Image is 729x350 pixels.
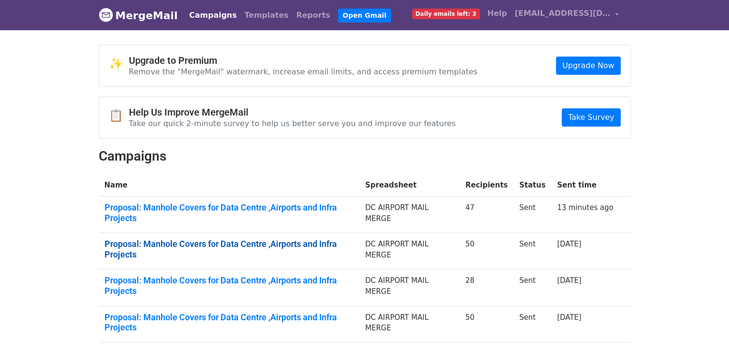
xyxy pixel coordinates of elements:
[129,118,456,128] p: Take our quick 2-minute survey to help us better serve you and improve our features
[99,8,113,22] img: MergeMail logo
[104,202,354,223] a: Proposal: Manhole Covers for Data Centre ,Airports and Infra Projects
[129,55,478,66] h4: Upgrade to Premium
[408,4,484,23] a: Daily emails left: 3
[359,269,460,306] td: DC AIRPORT MAIL MERGE
[338,9,391,23] a: Open Gmail
[460,306,514,342] td: 50
[359,174,460,197] th: Spreadsheet
[513,197,551,233] td: Sent
[185,6,241,25] a: Campaigns
[562,108,620,127] a: Take Survey
[104,275,354,296] a: Proposal: Manhole Covers for Data Centre ,Airports and Infra Projects
[513,174,551,197] th: Status
[557,240,581,248] a: [DATE]
[511,4,623,26] a: [EMAIL_ADDRESS][DOMAIN_NAME]
[681,304,729,350] iframe: Chat Widget
[557,313,581,322] a: [DATE]
[99,174,359,197] th: Name
[551,174,619,197] th: Sent time
[104,239,354,259] a: Proposal: Manhole Covers for Data Centre ,Airports and Infra Projects
[515,8,611,19] span: [EMAIL_ADDRESS][DOMAIN_NAME]
[460,174,514,197] th: Recipients
[241,6,292,25] a: Templates
[513,269,551,306] td: Sent
[513,233,551,269] td: Sent
[359,306,460,342] td: DC AIRPORT MAIL MERGE
[359,233,460,269] td: DC AIRPORT MAIL MERGE
[99,148,631,164] h2: Campaigns
[109,109,129,123] span: 📋
[99,5,178,25] a: MergeMail
[109,57,129,71] span: ✨
[513,306,551,342] td: Sent
[460,233,514,269] td: 50
[556,57,620,75] a: Upgrade Now
[104,312,354,333] a: Proposal: Manhole Covers for Data Centre ,Airports and Infra Projects
[460,269,514,306] td: 28
[412,9,480,19] span: Daily emails left: 3
[557,203,613,212] a: 13 minutes ago
[292,6,334,25] a: Reports
[557,276,581,285] a: [DATE]
[129,106,456,118] h4: Help Us Improve MergeMail
[359,197,460,233] td: DC AIRPORT MAIL MERGE
[129,67,478,77] p: Remove the "MergeMail" watermark, increase email limits, and access premium templates
[460,197,514,233] td: 47
[484,4,511,23] a: Help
